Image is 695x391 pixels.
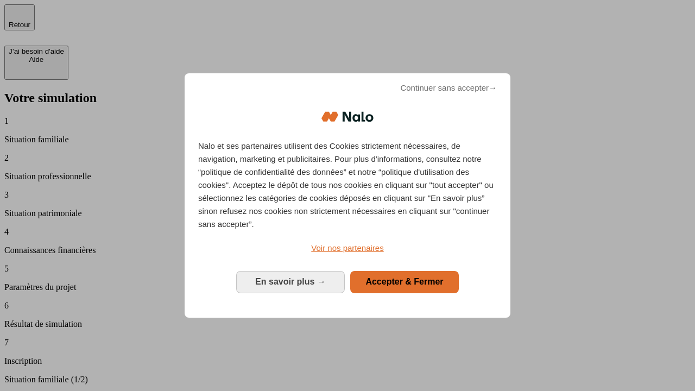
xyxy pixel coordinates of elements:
[198,242,497,255] a: Voir nos partenaires
[350,271,459,293] button: Accepter & Fermer: Accepter notre traitement des données et fermer
[311,243,383,253] span: Voir nos partenaires
[185,73,510,317] div: Bienvenue chez Nalo Gestion du consentement
[198,140,497,231] p: Nalo et ses partenaires utilisent des Cookies strictement nécessaires, de navigation, marketing e...
[321,100,374,133] img: Logo
[255,277,326,286] span: En savoir plus →
[400,81,497,94] span: Continuer sans accepter→
[365,277,443,286] span: Accepter & Fermer
[236,271,345,293] button: En savoir plus: Configurer vos consentements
